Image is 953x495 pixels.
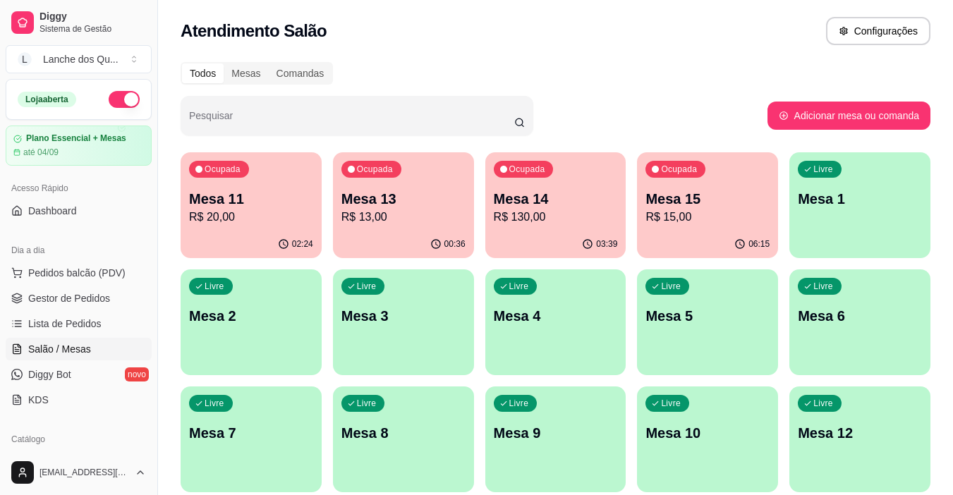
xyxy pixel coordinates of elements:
p: 06:15 [748,238,770,250]
p: R$ 20,00 [189,209,313,226]
p: R$ 13,00 [341,209,466,226]
p: Livre [813,398,833,409]
span: Gestor de Pedidos [28,291,110,305]
a: Diggy Botnovo [6,363,152,386]
a: DiggySistema de Gestão [6,6,152,39]
button: Configurações [826,17,930,45]
p: Livre [661,281,681,292]
p: Mesa 10 [645,423,770,443]
p: Livre [205,281,224,292]
button: LivreMesa 5 [637,269,778,375]
a: KDS [6,389,152,411]
article: Plano Essencial + Mesas [26,133,126,144]
button: [EMAIL_ADDRESS][DOMAIN_NAME] [6,456,152,489]
p: 03:39 [596,238,617,250]
p: 02:24 [292,238,313,250]
button: LivreMesa 6 [789,269,930,375]
p: 00:36 [444,238,466,250]
p: Ocupada [205,164,241,175]
p: Mesa 5 [645,306,770,326]
p: Livre [661,398,681,409]
h2: Atendimento Salão [181,20,327,42]
button: LivreMesa 1 [789,152,930,258]
p: Mesa 15 [645,189,770,209]
div: Lanche dos Qu ... [43,52,119,66]
span: Lista de Pedidos [28,317,102,331]
p: Mesa 4 [494,306,618,326]
article: até 04/09 [23,147,59,158]
p: Mesa 11 [189,189,313,209]
input: Pesquisar [189,114,514,128]
div: Mesas [224,63,268,83]
div: Catálogo [6,428,152,451]
div: Dia a dia [6,239,152,262]
span: L [18,52,32,66]
span: Pedidos balcão (PDV) [28,266,126,280]
button: LivreMesa 10 [637,386,778,492]
p: Ocupada [357,164,393,175]
div: Acesso Rápido [6,177,152,200]
p: Mesa 9 [494,423,618,443]
button: Pedidos balcão (PDV) [6,262,152,284]
span: KDS [28,393,49,407]
button: LivreMesa 12 [789,386,930,492]
p: Mesa 8 [341,423,466,443]
button: Adicionar mesa ou comanda [767,102,930,130]
p: Mesa 12 [798,423,922,443]
button: OcupadaMesa 15R$ 15,0006:15 [637,152,778,258]
p: Mesa 7 [189,423,313,443]
p: Mesa 1 [798,189,922,209]
span: Diggy Bot [28,367,71,381]
a: Lista de Pedidos [6,312,152,335]
button: LivreMesa 7 [181,386,322,492]
p: Mesa 13 [341,189,466,209]
div: Comandas [269,63,332,83]
p: R$ 15,00 [645,209,770,226]
p: R$ 130,00 [494,209,618,226]
button: LivreMesa 4 [485,269,626,375]
a: Gestor de Pedidos [6,287,152,310]
button: LivreMesa 2 [181,269,322,375]
a: Salão / Mesas [6,338,152,360]
p: Livre [357,281,377,292]
button: LivreMesa 3 [333,269,474,375]
p: Livre [357,398,377,409]
button: Select a team [6,45,152,73]
button: LivreMesa 8 [333,386,474,492]
button: OcupadaMesa 14R$ 130,0003:39 [485,152,626,258]
p: Livre [813,281,833,292]
p: Livre [509,281,529,292]
a: Dashboard [6,200,152,222]
p: Mesa 2 [189,306,313,326]
div: Loja aberta [18,92,76,107]
span: Sistema de Gestão [40,23,146,35]
div: Todos [182,63,224,83]
p: Livre [813,164,833,175]
button: Alterar Status [109,91,140,108]
p: Mesa 14 [494,189,618,209]
button: LivreMesa 9 [485,386,626,492]
span: [EMAIL_ADDRESS][DOMAIN_NAME] [40,467,129,478]
p: Ocupada [509,164,545,175]
button: OcupadaMesa 11R$ 20,0002:24 [181,152,322,258]
span: Diggy [40,11,146,23]
span: Salão / Mesas [28,342,91,356]
p: Ocupada [661,164,697,175]
span: Dashboard [28,204,77,218]
a: Plano Essencial + Mesasaté 04/09 [6,126,152,166]
button: OcupadaMesa 13R$ 13,0000:36 [333,152,474,258]
p: Livre [205,398,224,409]
p: Mesa 6 [798,306,922,326]
p: Livre [509,398,529,409]
p: Mesa 3 [341,306,466,326]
